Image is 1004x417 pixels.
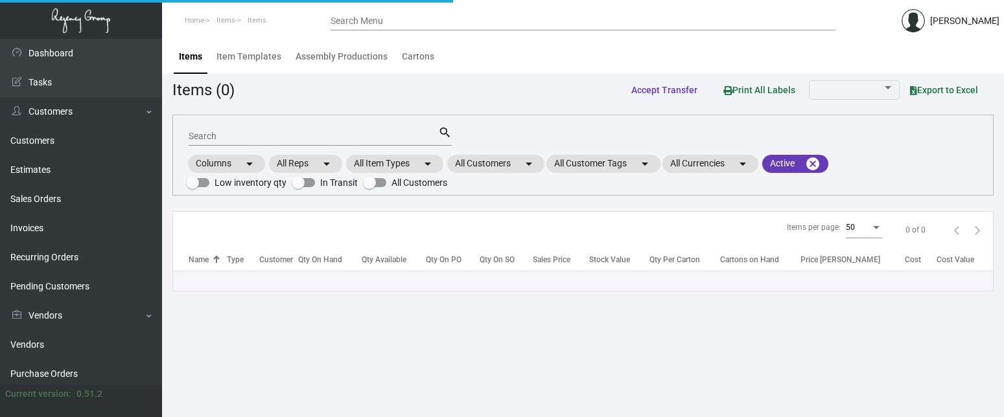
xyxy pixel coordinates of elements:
[319,156,334,172] mat-icon: arrow_drop_down
[533,254,589,265] div: Sales Price
[589,254,649,265] div: Stock Value
[637,156,653,172] mat-icon: arrow_drop_down
[438,125,452,141] mat-icon: search
[420,156,436,172] mat-icon: arrow_drop_down
[937,254,993,265] div: Cost Value
[480,254,533,265] div: Qty On SO
[805,156,821,172] mat-icon: cancel
[589,254,630,265] div: Stock Value
[649,254,700,265] div: Qty Per Carton
[179,50,202,63] div: Items
[521,156,537,172] mat-icon: arrow_drop_down
[720,254,779,265] div: Cartons on Hand
[320,175,358,190] span: In Transit
[189,254,227,265] div: Name
[713,78,806,102] button: Print All Labels
[800,254,905,265] div: Price [PERSON_NAME]
[296,50,388,63] div: Assembly Productions
[480,254,515,265] div: Qty On SO
[800,254,880,265] div: Price [PERSON_NAME]
[362,254,426,265] div: Qty Available
[631,85,697,95] span: Accept Transfer
[937,254,974,265] div: Cost Value
[269,155,342,173] mat-chip: All Reps
[787,221,841,233] div: Items per page:
[905,224,926,236] div: 0 of 0
[905,254,921,265] div: Cost
[188,155,265,173] mat-chip: Columns
[215,175,286,190] span: Low inventory qty
[216,16,235,25] span: Items
[248,16,266,25] span: Items
[546,155,660,173] mat-chip: All Customer Tags
[762,155,828,173] mat-chip: Active
[649,254,721,265] div: Qty Per Carton
[346,155,443,173] mat-chip: All Item Types
[621,78,708,102] button: Accept Transfer
[900,78,988,102] button: Export to Excel
[723,85,795,95] span: Print All Labels
[447,155,544,173] mat-chip: All Customers
[5,387,71,401] div: Current version:
[902,9,925,32] img: admin@bootstrapmaster.com
[76,387,102,401] div: 0.51.2
[189,254,209,265] div: Name
[967,220,988,240] button: Next page
[846,223,882,232] mat-select: Items per page:
[735,156,751,172] mat-icon: arrow_drop_down
[946,220,967,240] button: Previous page
[185,16,204,25] span: Home
[172,78,235,102] div: Items (0)
[259,248,298,271] th: Customer
[298,254,362,265] div: Qty On Hand
[242,156,257,172] mat-icon: arrow_drop_down
[720,254,800,265] div: Cartons on Hand
[846,223,855,232] span: 50
[216,50,281,63] div: Item Templates
[910,85,978,95] span: Export to Excel
[930,14,999,28] div: [PERSON_NAME]
[533,254,570,265] div: Sales Price
[662,155,758,173] mat-chip: All Currencies
[426,254,480,265] div: Qty On PO
[227,254,259,265] div: Type
[298,254,342,265] div: Qty On Hand
[905,254,937,265] div: Cost
[227,254,244,265] div: Type
[391,175,447,190] span: All Customers
[426,254,461,265] div: Qty On PO
[402,50,434,63] div: Cartons
[362,254,406,265] div: Qty Available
